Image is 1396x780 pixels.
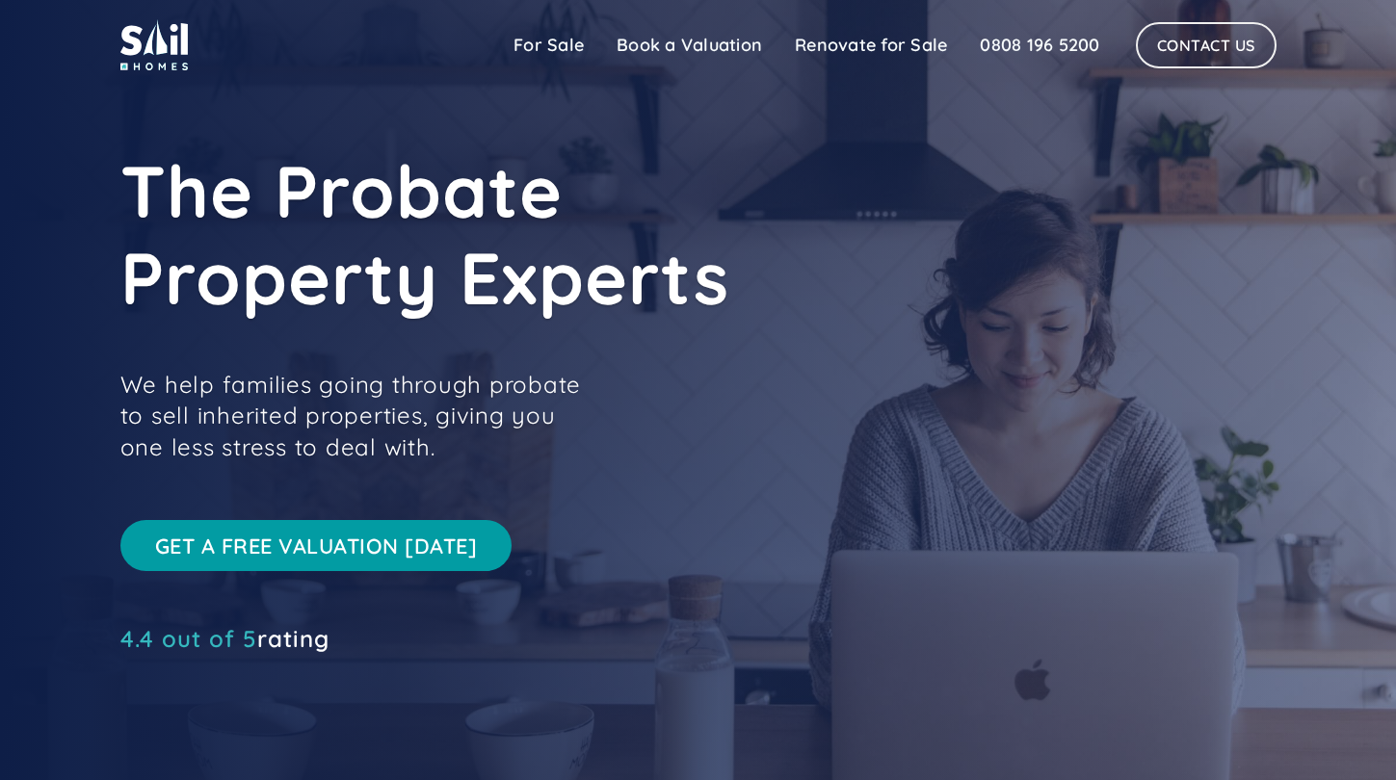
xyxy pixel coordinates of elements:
[497,26,600,65] a: For Sale
[120,658,409,681] iframe: Customer reviews powered by Trustpilot
[120,147,988,321] h1: The Probate Property Experts
[1136,22,1277,68] a: Contact Us
[120,624,257,653] span: 4.4 out of 5
[120,369,602,462] p: We help families going through probate to sell inherited properties, giving you one less stress t...
[963,26,1116,65] a: 0808 196 5200
[600,26,778,65] a: Book a Valuation
[120,629,329,648] div: rating
[120,629,329,648] a: 4.4 out of 5rating
[120,520,513,571] a: Get a free valuation [DATE]
[778,26,963,65] a: Renovate for Sale
[120,19,188,70] img: sail home logo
